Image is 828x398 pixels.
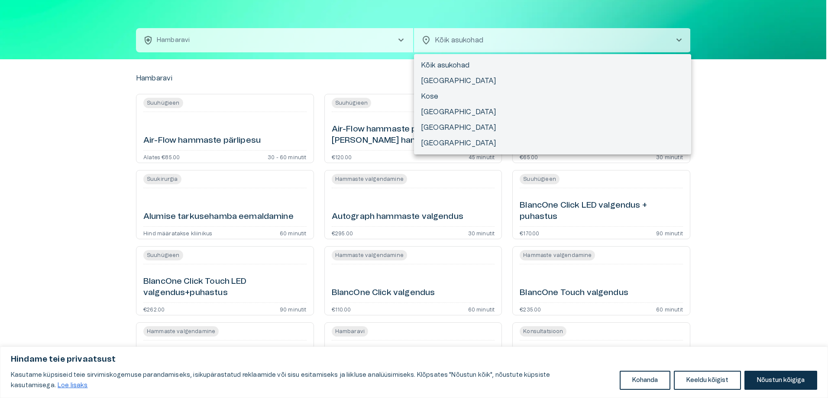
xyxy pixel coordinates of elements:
[674,371,741,390] button: Keeldu kõigist
[414,58,691,73] li: Kõik asukohad
[44,7,57,14] span: Help
[414,89,691,104] li: Kose
[11,354,817,365] p: Hindame teie privaatsust
[11,370,613,391] p: Kasutame küpsiseid teie sirvimiskogemuse parandamiseks, isikupärastatud reklaamide või sisu esita...
[620,371,670,390] button: Kohanda
[414,104,691,120] li: [GEOGRAPHIC_DATA]
[414,135,691,151] li: [GEOGRAPHIC_DATA]
[414,73,691,89] li: [GEOGRAPHIC_DATA]
[57,382,88,389] a: Loe lisaks
[414,120,691,135] li: [GEOGRAPHIC_DATA]
[744,371,817,390] button: Nõustun kõigiga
